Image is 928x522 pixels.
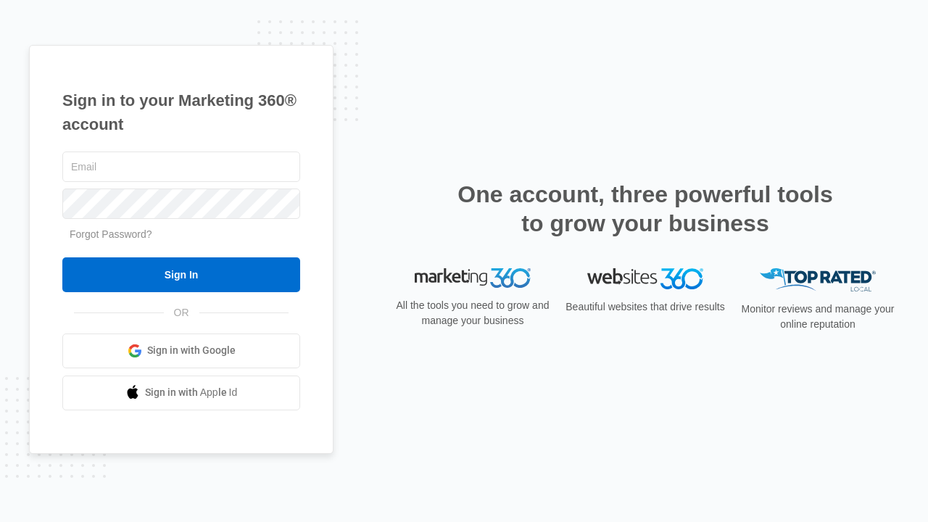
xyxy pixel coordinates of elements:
[564,299,726,315] p: Beautiful websites that drive results
[145,385,238,400] span: Sign in with Apple Id
[62,88,300,136] h1: Sign in to your Marketing 360® account
[147,343,236,358] span: Sign in with Google
[62,257,300,292] input: Sign In
[70,228,152,240] a: Forgot Password?
[415,268,531,289] img: Marketing 360
[760,268,876,292] img: Top Rated Local
[737,302,899,332] p: Monitor reviews and manage your online reputation
[164,305,199,320] span: OR
[587,268,703,289] img: Websites 360
[62,152,300,182] input: Email
[391,298,554,328] p: All the tools you need to grow and manage your business
[62,376,300,410] a: Sign in with Apple Id
[453,180,837,238] h2: One account, three powerful tools to grow your business
[62,333,300,368] a: Sign in with Google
